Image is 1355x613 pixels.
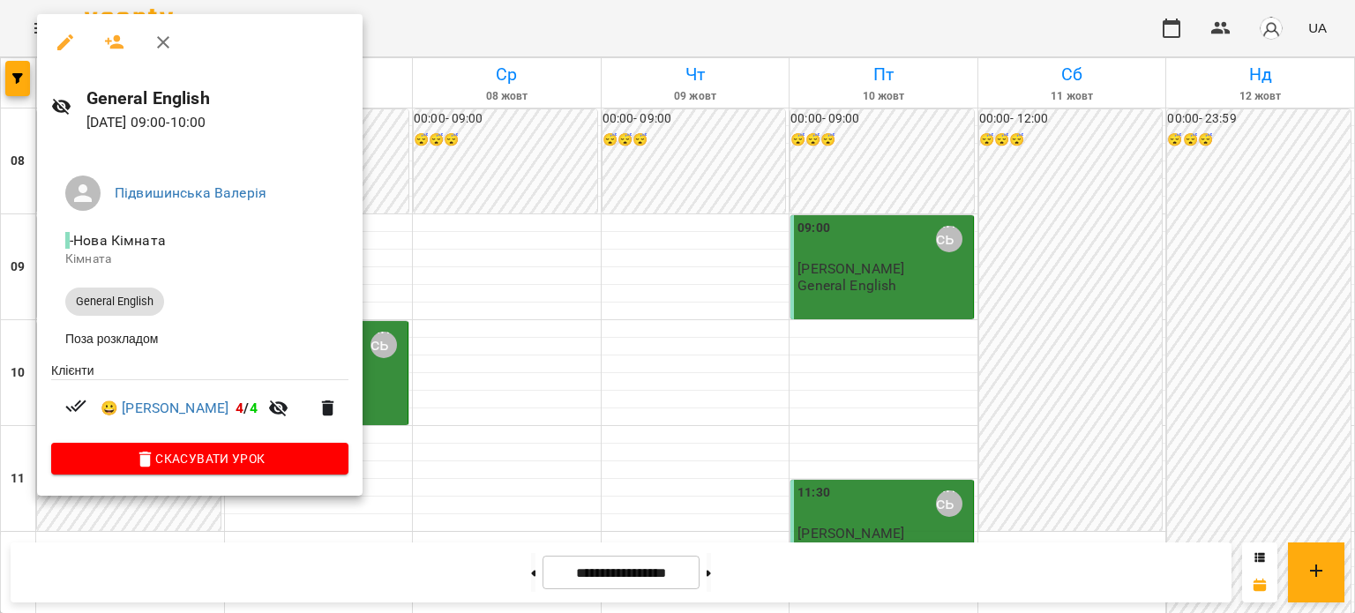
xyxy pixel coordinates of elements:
[115,184,266,201] a: Підвишинська Валерія
[250,400,258,416] span: 4
[236,400,243,416] span: 4
[51,323,348,355] li: Поза розкладом
[51,362,348,444] ul: Клієнти
[65,294,164,310] span: General English
[236,400,257,416] b: /
[65,232,169,249] span: - Нова Кімната
[65,395,86,416] svg: Візит сплачено
[65,448,334,469] span: Скасувати Урок
[86,112,349,133] p: [DATE] 09:00 - 10:00
[65,250,334,268] p: Кімната
[86,85,349,112] h6: General English
[101,398,228,419] a: 😀 [PERSON_NAME]
[51,443,348,475] button: Скасувати Урок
